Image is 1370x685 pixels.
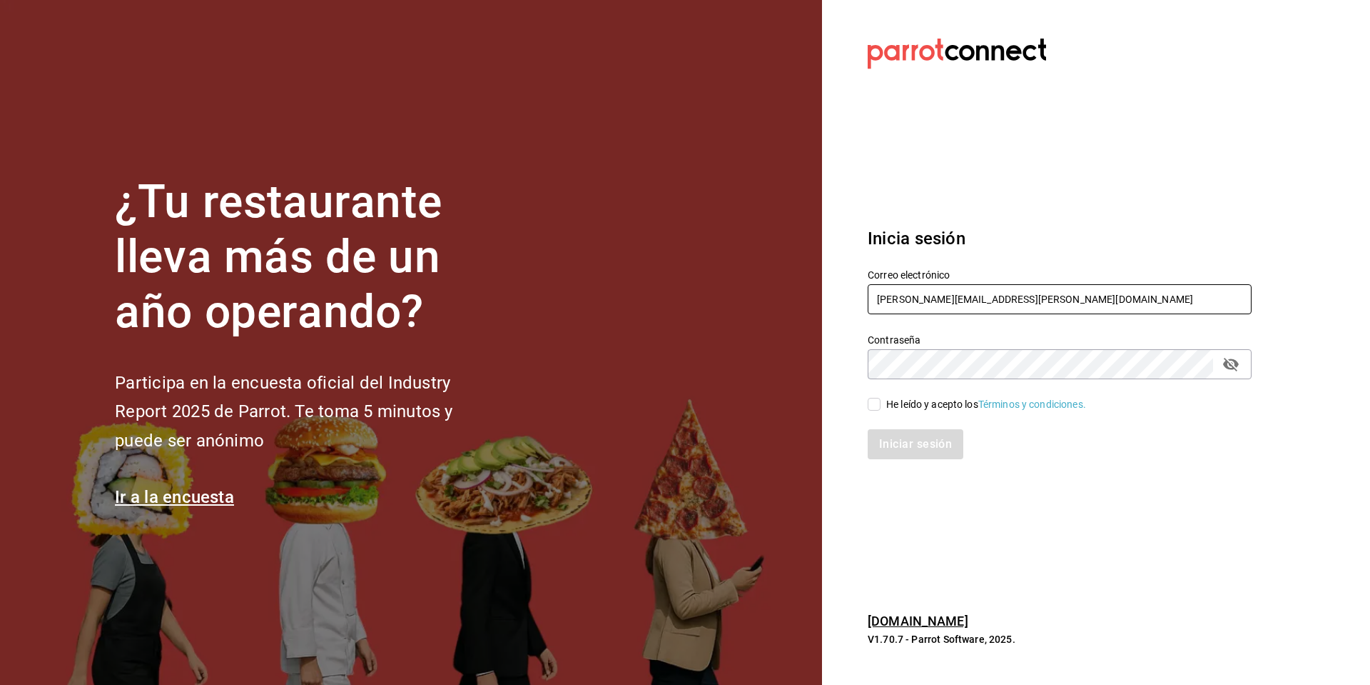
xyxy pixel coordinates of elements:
div: He leído y acepto los [886,397,1086,412]
a: [DOMAIN_NAME] [868,614,968,629]
a: Términos y condiciones. [978,399,1086,410]
label: Correo electrónico [868,270,1252,280]
p: V1.70.7 - Parrot Software, 2025. [868,632,1252,646]
label: Contraseña [868,335,1252,345]
h3: Inicia sesión [868,226,1252,251]
a: Ir a la encuesta [115,487,234,507]
h1: ¿Tu restaurante lleva más de un año operando? [115,175,500,339]
input: Ingresa tu correo electrónico [868,284,1252,314]
h2: Participa en la encuesta oficial del Industry Report 2025 de Parrot. Te toma 5 minutos y puede se... [115,369,500,456]
button: passwordField [1219,352,1243,376]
